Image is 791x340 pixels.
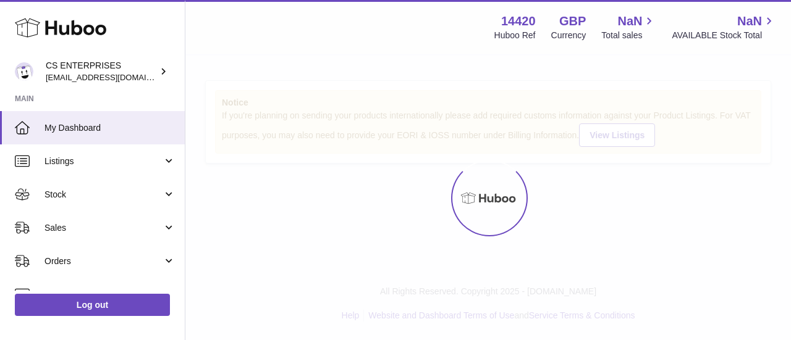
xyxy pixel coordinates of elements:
span: Orders [44,255,163,267]
span: NaN [617,13,642,30]
a: Log out [15,294,170,316]
span: AVAILABLE Stock Total [672,30,776,41]
img: internalAdmin-14420@internal.huboo.com [15,62,33,81]
span: NaN [737,13,762,30]
span: [EMAIL_ADDRESS][DOMAIN_NAME] [46,72,182,82]
div: Currency [551,30,586,41]
div: Huboo Ref [494,30,536,41]
div: CS ENTERPRISES [46,60,157,83]
span: My Dashboard [44,122,176,134]
strong: GBP [559,13,586,30]
strong: 14420 [501,13,536,30]
a: NaN Total sales [601,13,656,41]
a: NaN AVAILABLE Stock Total [672,13,776,41]
span: Total sales [601,30,656,41]
span: Sales [44,222,163,234]
span: Listings [44,155,163,167]
span: Usage [44,289,176,301]
span: Stock [44,189,163,201]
